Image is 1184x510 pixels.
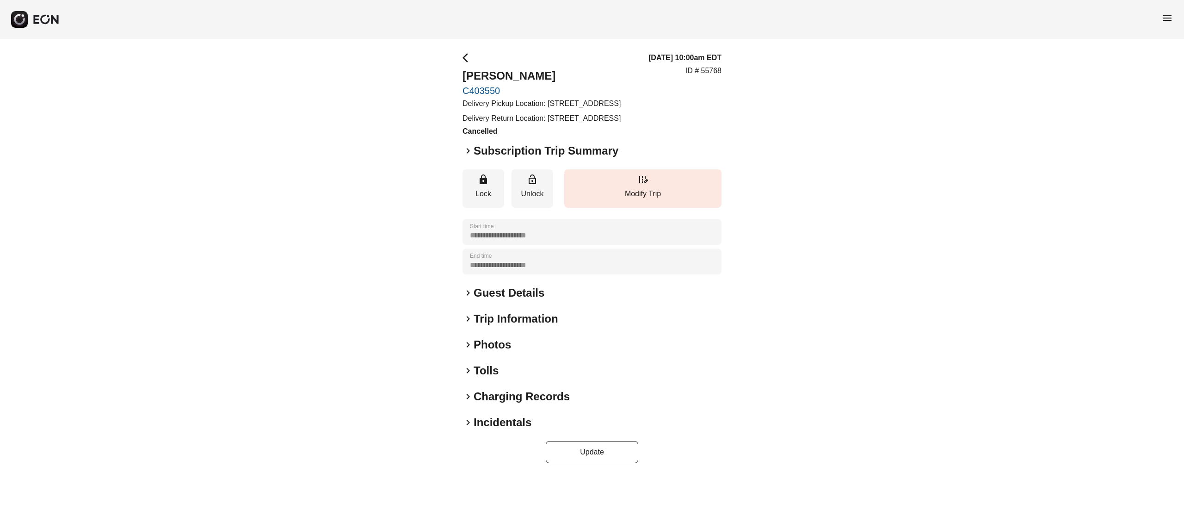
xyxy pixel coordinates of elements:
span: keyboard_arrow_right [462,391,474,402]
h2: Photos [474,337,511,352]
h2: Charging Records [474,389,570,404]
h2: Guest Details [474,286,544,300]
h2: Subscription Trip Summary [474,143,618,158]
span: arrow_back_ios [462,52,474,63]
button: Unlock [512,169,553,208]
span: edit_road [637,174,648,185]
span: keyboard_arrow_right [462,313,474,324]
button: Modify Trip [564,169,721,208]
span: lock_open [527,174,538,185]
a: C403550 [462,85,621,96]
span: keyboard_arrow_right [462,417,474,428]
p: Delivery Return Location: [STREET_ADDRESS] [462,113,621,124]
h2: Incidentals [474,415,531,430]
p: Modify Trip [569,188,717,199]
h3: Cancelled [462,126,621,137]
span: keyboard_arrow_right [462,145,474,156]
p: Unlock [516,188,549,199]
span: keyboard_arrow_right [462,287,474,299]
span: menu [1162,12,1173,24]
p: Lock [467,188,499,199]
p: Delivery Pickup Location: [STREET_ADDRESS] [462,98,621,109]
h3: [DATE] 10:00am EDT [648,52,721,63]
button: Update [546,441,638,463]
span: keyboard_arrow_right [462,339,474,350]
span: keyboard_arrow_right [462,365,474,376]
button: Lock [462,169,504,208]
h2: [PERSON_NAME] [462,68,621,83]
span: lock [478,174,489,185]
p: ID # 55768 [685,65,721,76]
h2: Trip Information [474,311,558,326]
h2: Tolls [474,363,499,378]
